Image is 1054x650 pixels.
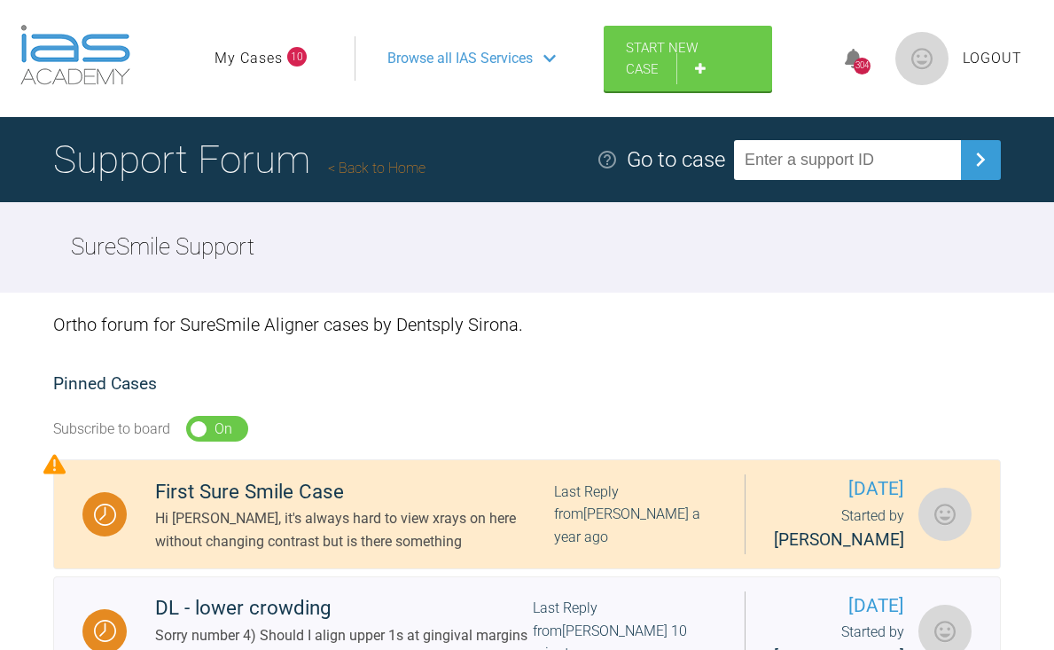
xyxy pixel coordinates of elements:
[287,47,307,67] span: 10
[94,620,116,642] img: Waiting
[774,529,904,550] span: [PERSON_NAME]
[94,504,116,526] img: Waiting
[20,25,130,85] img: logo-light.3e3ef733.png
[387,47,533,70] span: Browse all IAS Services
[895,32,949,85] img: profile.png
[155,592,533,624] div: DL - lower crowding
[627,143,725,176] div: Go to case
[155,507,554,552] div: Hi [PERSON_NAME], it's always hard to view xrays on here without changing contrast but is there s...
[774,474,904,504] span: [DATE]
[215,47,283,70] a: My Cases
[604,26,772,91] a: Start New Case
[918,488,972,541] img: Jessica Bateman
[734,140,961,180] input: Enter a support ID
[53,418,170,441] div: Subscribe to board
[53,129,426,191] h1: Support Forum
[854,58,871,74] div: 304
[71,229,254,266] h2: SureSmile Support
[53,371,1001,398] h2: Pinned Cases
[774,505,904,554] div: Started by
[597,149,618,170] img: help.e70b9f3d.svg
[966,145,995,174] img: chevronRight.28bd32b0.svg
[43,453,66,475] img: Priority
[626,40,698,77] span: Start New Case
[215,418,232,441] div: On
[328,160,426,176] a: Back to Home
[963,47,1022,70] a: Logout
[53,293,1001,356] div: Ortho forum for SureSmile Aligner cases by Dentsply Sirona.
[774,591,904,621] span: [DATE]
[53,459,1001,569] a: WaitingFirst Sure Smile CaseHi [PERSON_NAME], it's always hard to view xrays on here without chan...
[155,476,554,508] div: First Sure Smile Case
[554,481,716,549] div: Last Reply from [PERSON_NAME] a year ago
